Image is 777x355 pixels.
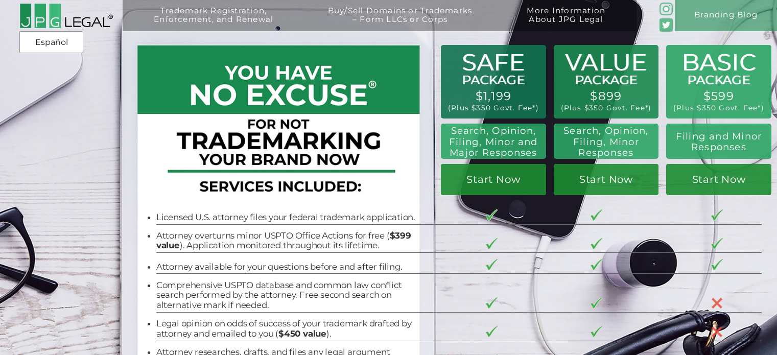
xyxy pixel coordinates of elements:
img: checkmark-border-3.png [486,209,498,221]
img: checkmark-border-3.png [486,238,498,249]
h2: Search, Opinion, Filing, Minor and Major Responses [445,125,541,158]
li: Legal opinion on odds of success of your trademark drafted by attorney and emailed to you ( ). [156,319,418,339]
img: 2016-logo-black-letters-3-r.png [19,3,113,29]
b: $399 value [156,230,411,251]
b: $450 value [278,328,326,339]
img: X-30-3.png [711,326,723,338]
a: Buy/Sell Domains or Trademarks– Form LLCs or Corps [304,7,496,38]
h2: Filing and Minor Responses [672,131,765,153]
a: More InformationAbout JPG Legal [503,7,629,38]
img: checkmark-border-3.png [591,259,602,270]
a: Español [22,33,80,52]
img: checkmark-border-3.png [591,209,602,221]
img: checkmark-border-3.png [486,297,498,309]
li: Licensed U.S. attorney files your federal trademark application. [156,212,418,223]
li: Attorney overturns minor USPTO Office Actions for free ( ). Application monitored throughout its ... [156,231,418,251]
img: checkmark-border-3.png [711,238,723,249]
img: checkmark-border-3.png [591,326,602,337]
img: Twitter_Social_Icon_Rounded_Square_Color-mid-green3-90.png [660,18,672,31]
li: Comprehensive USPTO database and common law conflict search performed by the attorney. Free secon... [156,280,418,311]
li: Attorney available for your questions before and after filing. [156,262,418,272]
a: Start Now [554,164,658,195]
img: checkmark-border-3.png [591,238,602,249]
img: checkmark-border-3.png [591,297,602,309]
a: Trademark Registration,Enforcement, and Renewal [131,7,297,38]
img: checkmark-border-3.png [486,259,498,270]
img: checkmark-border-3.png [711,209,723,221]
img: checkmark-border-3.png [711,259,723,270]
a: Start Now [441,164,546,195]
img: checkmark-border-3.png [486,326,498,337]
img: X-30-3.png [711,297,723,309]
a: Start Now [666,164,771,195]
h2: Search, Opinion, Filing, Minor Responses [560,125,652,158]
img: glyph-logo_May2016-green3-90.png [660,3,672,15]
